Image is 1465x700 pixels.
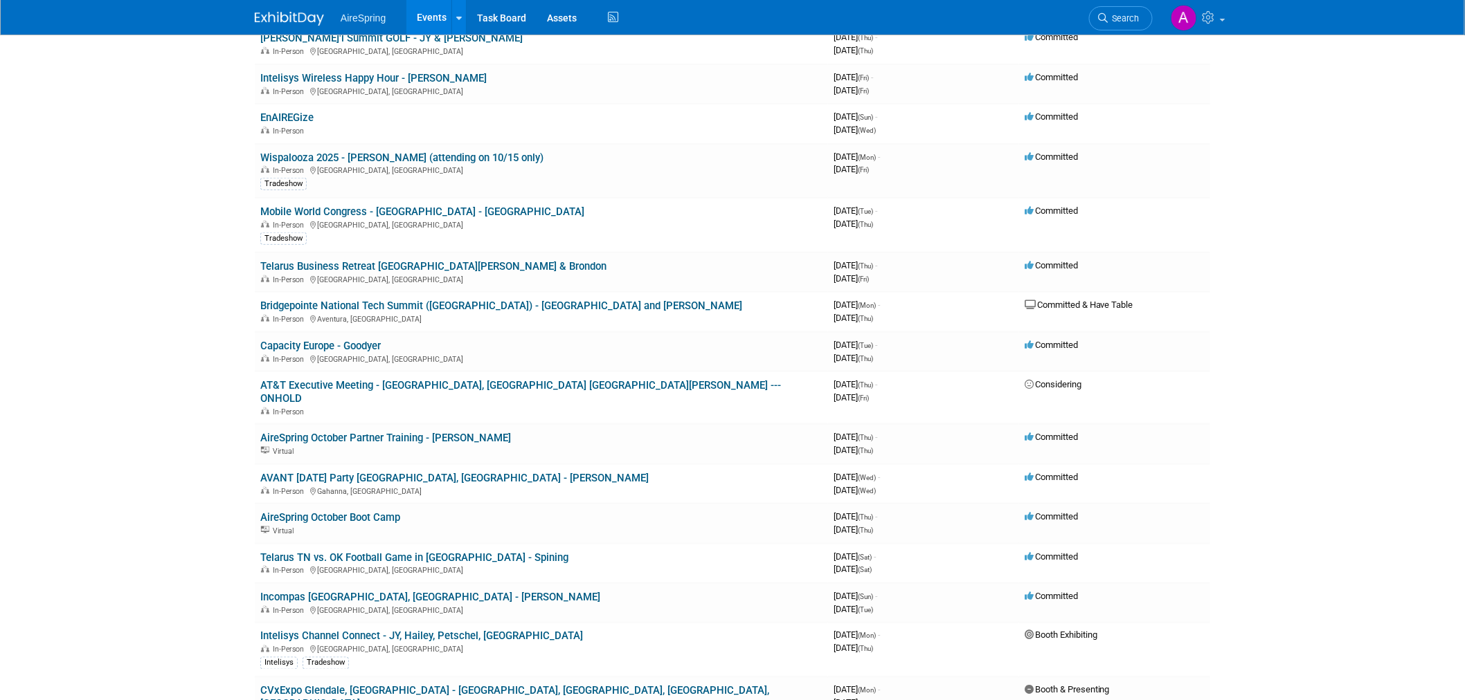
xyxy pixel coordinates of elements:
div: Aventura, [GEOGRAPHIC_DATA] [260,313,823,324]
div: [GEOGRAPHIC_DATA], [GEOGRAPHIC_DATA] [260,45,823,56]
a: AireSpring October Partner Training - [PERSON_NAME] [260,432,511,444]
span: (Thu) [858,34,873,42]
span: (Mon) [858,302,876,309]
span: [DATE] [834,313,873,323]
span: [DATE] [834,219,873,229]
div: [GEOGRAPHIC_DATA], [GEOGRAPHIC_DATA] [260,85,823,96]
span: - [875,260,877,270]
span: (Tue) [858,342,873,349]
span: (Thu) [858,526,873,534]
div: Tradeshow [303,657,349,670]
img: Virtual Event [261,447,269,454]
img: In-Person Event [261,275,269,282]
span: (Sat) [858,553,872,561]
span: (Fri) [858,166,869,174]
span: In-Person [273,221,308,230]
span: (Thu) [858,645,873,653]
span: In-Person [273,87,308,96]
span: Booth & Presenting [1025,685,1110,695]
span: Committed [1025,432,1078,442]
img: ExhibitDay [255,12,324,26]
span: - [871,72,873,82]
span: [DATE] [834,32,877,42]
span: - [878,472,880,482]
a: AVANT [DATE] Party [GEOGRAPHIC_DATA], [GEOGRAPHIC_DATA] - [PERSON_NAME] [260,472,649,484]
span: Committed [1025,111,1078,122]
span: Committed [1025,472,1078,482]
span: [DATE] [834,485,876,495]
div: [GEOGRAPHIC_DATA], [GEOGRAPHIC_DATA] [260,273,823,284]
span: (Wed) [858,127,876,134]
img: In-Person Event [261,407,269,414]
a: AireSpring October Boot Camp [260,511,400,524]
span: - [874,551,876,562]
span: Search [1108,13,1140,24]
span: [DATE] [834,340,877,350]
img: In-Person Event [261,606,269,613]
span: [DATE] [834,524,873,535]
span: [DATE] [834,273,869,284]
span: (Sat) [858,566,872,573]
a: EnAIREGize [260,111,314,124]
img: In-Person Event [261,487,269,494]
a: Telarus TN vs. OK Football Game in [GEOGRAPHIC_DATA] - Spining [260,551,568,564]
span: Committed [1025,511,1078,522]
span: [DATE] [834,125,876,135]
span: - [875,205,877,216]
span: - [878,300,880,310]
img: In-Person Event [261,87,269,94]
span: (Thu) [858,447,873,454]
span: Committed & Have Table [1025,300,1133,310]
span: (Thu) [858,315,873,322]
span: In-Person [273,645,308,654]
div: Gahanna, [GEOGRAPHIC_DATA] [260,485,823,496]
span: (Sun) [858,113,873,121]
span: [DATE] [834,379,877,389]
img: In-Person Event [261,355,269,362]
div: [GEOGRAPHIC_DATA], [GEOGRAPHIC_DATA] [260,164,823,175]
a: Mobile World Congress - [GEOGRAPHIC_DATA] - [GEOGRAPHIC_DATA] [260,205,584,218]
span: (Fri) [858,275,869,283]
a: [PERSON_NAME]'l Summit GOLF - JY & [PERSON_NAME] [260,32,523,44]
div: [GEOGRAPHIC_DATA], [GEOGRAPHIC_DATA] [260,564,823,575]
img: Virtual Event [261,526,269,533]
span: (Thu) [858,513,873,521]
span: (Mon) [858,687,876,694]
span: Committed [1025,32,1078,42]
div: Tradeshow [260,232,307,245]
img: In-Person Event [261,166,269,173]
span: Considering [1025,379,1081,389]
div: Intelisys [260,657,298,670]
span: (Mon) [858,632,876,640]
span: [DATE] [834,164,869,174]
span: [DATE] [834,205,877,216]
a: Capacity Europe - Goodyer [260,340,381,352]
a: AT&T Executive Meeting - [GEOGRAPHIC_DATA], [GEOGRAPHIC_DATA] [GEOGRAPHIC_DATA][PERSON_NAME] --- ... [260,379,781,405]
a: Incompas [GEOGRAPHIC_DATA], [GEOGRAPHIC_DATA] - [PERSON_NAME] [260,591,600,603]
span: - [875,379,877,389]
span: Committed [1025,205,1078,216]
span: [DATE] [834,643,873,654]
span: [DATE] [834,604,873,614]
span: [DATE] [834,45,873,55]
span: - [875,111,877,122]
img: In-Person Event [261,221,269,228]
a: Intelisys Channel Connect - JY, Hailey, Petschel, [GEOGRAPHIC_DATA] [260,630,583,643]
div: [GEOGRAPHIC_DATA], [GEOGRAPHIC_DATA] [260,604,823,615]
div: [GEOGRAPHIC_DATA], [GEOGRAPHIC_DATA] [260,353,823,364]
span: Committed [1025,340,1078,350]
span: - [878,630,880,641]
img: In-Person Event [261,645,269,652]
span: In-Person [273,166,308,175]
span: - [875,432,877,442]
span: [DATE] [834,260,877,270]
span: Committed [1025,151,1078,162]
span: (Thu) [858,381,873,389]
span: Virtual [273,447,298,456]
img: In-Person Event [261,315,269,322]
span: In-Person [273,407,308,416]
span: Committed [1025,260,1078,270]
span: [DATE] [834,392,869,403]
span: Booth Exhibiting [1025,630,1097,641]
span: [DATE] [834,353,873,363]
